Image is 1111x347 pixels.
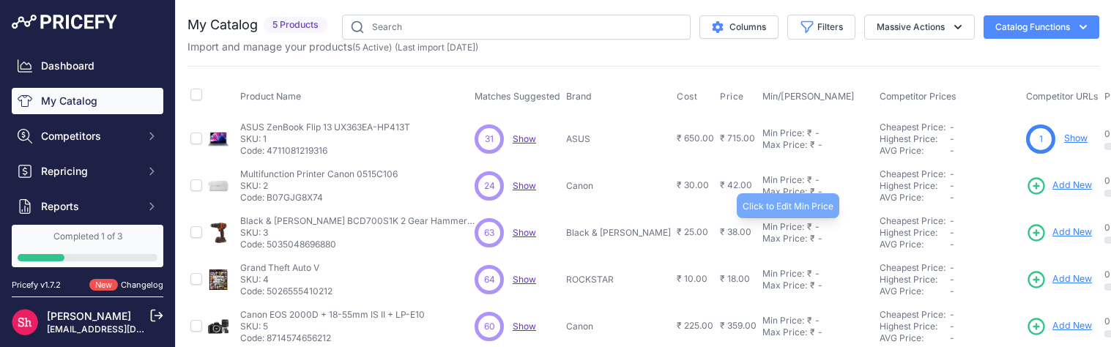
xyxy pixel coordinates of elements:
span: Show [513,321,536,332]
div: ₹ [807,268,812,280]
span: Min/[PERSON_NAME] [762,91,855,102]
h2: My Catalog [187,15,258,35]
span: - [950,168,954,179]
p: Canon [566,180,671,192]
span: ₹ 10.00 [677,273,707,284]
a: 5 Active [355,42,389,53]
div: Max Price: [762,186,807,198]
span: - [950,215,954,226]
span: (Last import [DATE]) [395,42,478,53]
span: ₹ 38.00 [720,226,751,237]
a: Show [513,180,536,191]
div: AVG Price: [880,286,950,297]
div: ₹ [807,174,812,186]
div: Highest Price: [880,180,950,192]
div: - [812,174,820,186]
div: Highest Price: [880,227,950,239]
span: ₹ 225.00 [677,320,713,331]
span: - [950,239,954,250]
span: - [950,145,954,156]
div: Max Price: [762,280,807,291]
div: Min Price: [762,315,804,327]
p: Code: 8714574656212 [240,332,425,344]
a: Dashboard [12,53,163,79]
div: Max Price: [762,233,807,245]
div: Highest Price: [880,321,950,332]
div: Min Price: [762,221,804,233]
div: - [812,315,820,327]
button: Reports [12,193,163,220]
p: Code: 5035048696880 [240,239,475,250]
a: Cheapest Price: [880,262,945,273]
span: Competitor URLs [1026,91,1099,102]
span: ₹ 650.00 [677,133,714,143]
a: Show [513,274,536,285]
div: Min Price: [762,174,804,186]
span: Click to Edit Min Price [743,201,833,212]
a: Cheapest Price: [880,215,945,226]
p: SKU: 3 [240,227,475,239]
a: Show [513,227,536,238]
div: - [812,268,820,280]
div: ₹ [807,221,812,233]
div: - [812,221,820,233]
span: ₹ 42.00 [720,179,752,190]
p: Canon [566,321,671,332]
a: [PERSON_NAME] [47,310,131,322]
div: - [815,280,822,291]
div: - [815,233,822,245]
span: ( ) [352,42,392,53]
p: Code: 5026555410212 [240,286,332,297]
div: Highest Price: [880,133,950,145]
span: - [950,262,954,273]
span: Product Name [240,91,301,102]
div: ₹ [807,315,812,327]
div: Highest Price: [880,274,950,286]
span: ₹ 359.00 [720,320,757,331]
span: ₹ 715.00 [720,133,755,143]
div: ₹ [810,186,815,198]
span: ₹ 30.00 [677,179,709,190]
span: Add New [1052,179,1092,193]
a: Show [1064,133,1088,143]
div: Min Price: [762,268,804,280]
button: Cost [677,91,700,102]
span: Competitor Prices [880,91,956,102]
a: Add New [1026,176,1092,196]
p: ASUS ZenBook Flip 13 UX363EA-HP413T [240,122,410,133]
div: - [815,327,822,338]
p: ASUS [566,133,671,145]
div: Completed 1 of 3 [18,231,157,242]
span: - [950,309,954,320]
div: ₹ [807,127,812,139]
p: Grand Theft Auto V [240,262,332,274]
div: Max Price: [762,139,807,151]
a: My Catalog [12,88,163,114]
button: Columns [699,15,779,39]
span: Show [513,133,536,144]
p: Canon EOS 2000D + 18-55mm IS II + LP-E10 [240,309,425,321]
span: - [950,321,954,332]
span: - [950,227,954,238]
span: - [950,332,954,343]
span: 63 [484,226,494,239]
div: ₹ [810,233,815,245]
span: 60 [484,320,495,333]
span: Reports [41,199,137,214]
p: Black & [PERSON_NAME] BCD700S1K 2 Gear Hammer Drill 18V 1 x 1.5[PERSON_NAME]-ion [240,215,475,227]
div: ₹ [810,280,815,291]
a: [EMAIL_ADDRESS][DOMAIN_NAME] [47,324,200,335]
span: 64 [484,273,495,286]
a: Changelog [121,280,163,290]
p: Code: 4711081219316 [240,145,410,157]
a: Completed 1 of 3 [12,225,163,267]
span: Matches Suggested [475,91,560,102]
span: 31 [485,133,494,146]
div: ₹ [810,327,815,338]
p: SKU: 1 [240,133,410,145]
span: 1 [1039,133,1043,146]
div: - [815,139,822,151]
span: New [89,279,118,291]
